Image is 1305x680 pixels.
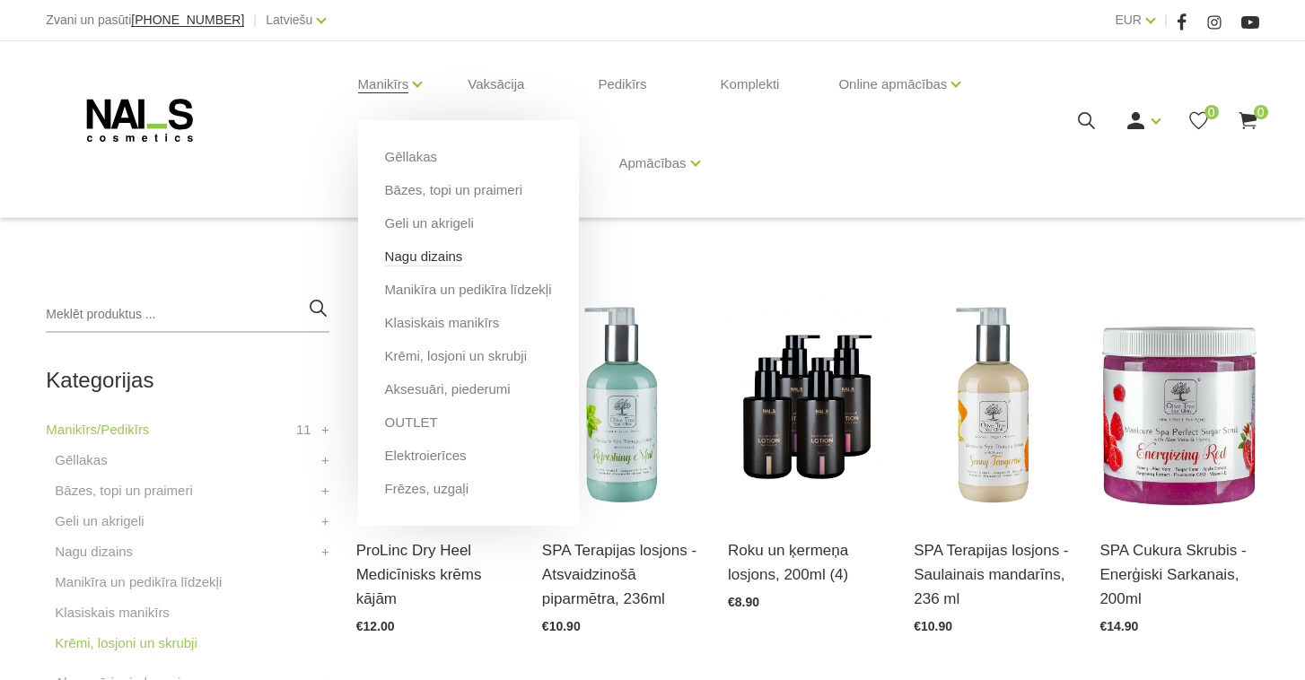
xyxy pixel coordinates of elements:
a: Online apmācības [838,48,947,120]
a: Elektroierīces [385,446,467,466]
img: Krēms novērš uzstaigājumu rašanos, pēdu plaisāšanu, varžacu veidošanos. Labākais risinājums, lai ... [356,297,515,516]
a: SPA Terapijas losjons - Saulainais mandarīns, 236 ml [914,538,1073,612]
a: Krēmi, losjoni un skrubji [55,632,197,654]
a: Bāzes, topi un praimeri [55,480,192,501]
a: + [321,541,329,562]
a: Manikīra un pedikīra līdzekļi [55,571,222,593]
img: SPA Terapijas losjons - Saulainais mandarīns, 236 mlNodrošina ar vitamīniem, intensīvi atjauno un... [914,297,1073,516]
img: BAROJOŠS roku un ķermeņa LOSJONSBALI COCONUT barojošs roku un ķermeņa losjons paredzēts jebkura t... [728,297,887,516]
span: 11 [296,419,311,440]
span: | [253,9,257,31]
a: ProLinc Dry Heel Medicīnisks krēms kājām [356,538,515,612]
a: Manikīrs/Pedikīrs [46,419,149,440]
a: Nagu dizains [385,247,463,266]
a: Nagu dizains [55,541,133,562]
a: Roku un ķermeņa losjons, 200ml (4) [728,538,887,587]
a: + [321,419,329,440]
a: Krēmi, losjoni un skrubji [385,346,527,366]
a: Klasiskais manikīrs [55,602,170,623]
h2: Kategorijas [46,369,328,392]
a: Gēllakas [55,449,107,471]
div: Zvani un pasūti [46,9,244,31]
span: €12.00 [356,619,395,633]
a: + [321,480,329,501]
span: | [1164,9,1168,31]
a: Vaksācija [453,41,539,127]
a: SPA Terapijas losjons - Atsvaidzinošā piparmētra, 236ml [542,538,701,612]
a: Apmācības [618,127,686,199]
a: Frēzes, uzgaļi [385,479,469,499]
a: OUTLET [385,413,438,432]
a: Latviešu [266,9,312,31]
a: + [321,449,329,471]
a: Geli un akrigeli [55,510,144,532]
a: EUR [1115,9,1142,31]
a: Geli un akrigeli [385,214,474,233]
a: Komplekti [706,41,794,127]
a: Gēllakas [385,147,437,167]
a: Klasiskais manikīrs [385,313,500,333]
span: €10.90 [914,619,952,633]
a: Manikīrs [358,48,409,120]
a: 0 [1237,109,1259,132]
span: 0 [1254,105,1268,119]
span: 0 [1204,105,1219,119]
a: Bāzes, topi un praimeri [385,180,522,200]
a: Aksesuāri, piederumi [385,379,511,399]
a: SPA Cukura Skrubis - Enerģiski Sarkanais, 200ml [1099,538,1258,612]
span: €14.90 [1099,619,1138,633]
a: 0 [1187,109,1210,132]
a: Manikīra un pedikīra līdzekļi [385,280,552,300]
span: €8.90 [728,595,759,609]
a: Pedikīrs [583,41,661,127]
img: Atsvaidzinošs Spa Tearpijas losjons pēdām/kājām ar piparmētras aromātu.Spa Terapijas pēdu losjons... [542,297,701,516]
span: €10.90 [542,619,581,633]
a: + [321,510,329,532]
a: [PHONE_NUMBER] [131,13,244,27]
input: Meklēt produktus ... [46,297,328,333]
img: Īpaši ieteikts sausai un raupjai ādai. Unikāls vitamīnu un enerģijas skrubis ar ādas atjaunošanas... [1099,297,1258,516]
